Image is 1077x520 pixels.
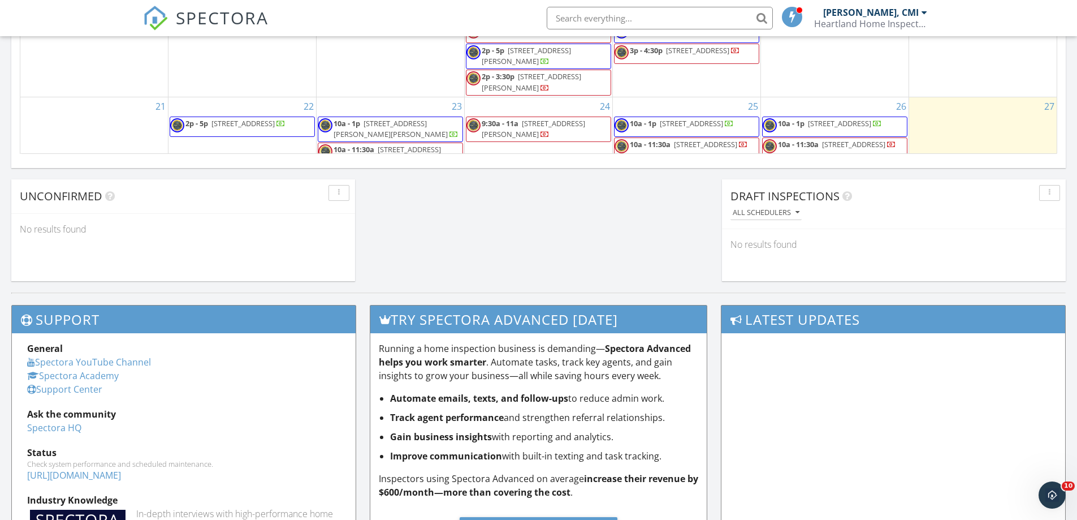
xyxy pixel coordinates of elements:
[630,45,740,55] a: 3p - 4:30p [STREET_ADDRESS]
[318,117,463,142] a: 10a - 1p [STREET_ADDRESS][PERSON_NAME][PERSON_NAME]
[630,118,656,128] span: 10a - 1p
[11,214,355,244] div: No results found
[27,422,81,434] a: Spectora HQ
[466,45,481,59] img: 1cmilogoalternatenoshadow.png
[185,118,286,128] a: 2p - 5p [STREET_ADDRESS]
[334,144,448,165] span: [STREET_ADDRESS][PERSON_NAME][PERSON_NAME]
[390,392,699,405] li: to reduce admin work.
[1042,97,1057,115] a: Go to September 27, 2025
[814,18,927,29] div: Heartland Home Inspections LLC
[27,493,340,507] div: Industry Knowledge
[390,431,492,443] strong: Gain business insights
[808,118,871,128] span: [STREET_ADDRESS]
[630,45,663,55] span: 3p - 4:30p
[27,407,340,421] div: Ask the community
[211,118,275,128] span: [STREET_ADDRESS]
[730,205,802,221] button: All schedulers
[370,306,707,333] h3: Try spectora advanced [DATE]
[465,97,613,212] td: Go to September 24, 2025
[615,139,629,153] img: 1cmilogoalternatenoshadow.png
[614,137,759,158] a: 10a - 11:30a [STREET_ADDRESS]
[20,97,168,212] td: Go to September 21, 2025
[615,45,629,59] img: 1cmilogoalternatenoshadow.png
[746,97,760,115] a: Go to September 25, 2025
[466,117,611,142] a: 9:30a - 11a [STREET_ADDRESS][PERSON_NAME]
[482,71,581,92] a: 2p - 3:30p [STREET_ADDRESS][PERSON_NAME]
[466,71,481,85] img: 1cmilogoalternatenoshadow.png
[318,118,332,132] img: 1cmilogoalternatenoshadow.png
[722,229,1066,260] div: No results found
[482,118,518,128] span: 9:30a - 11a
[27,369,119,382] a: Spectora Academy
[185,118,208,128] span: 2p - 5p
[390,411,504,424] strong: Track agent performance
[379,342,699,383] p: Running a home inspection business is demanding— . Automate tasks, track key agents, and gain ins...
[318,144,332,158] img: 1cmilogoalternatenoshadow.png
[176,6,269,29] span: SPECTORA
[27,383,102,396] a: Support Center
[466,70,611,95] a: 2p - 3:30p [STREET_ADDRESS][PERSON_NAME]
[449,97,464,115] a: Go to September 23, 2025
[909,97,1057,212] td: Go to September 27, 2025
[168,97,317,212] td: Go to September 22, 2025
[27,446,340,459] div: Status
[390,449,699,463] li: with built-in texting and task tracking.
[27,356,151,368] a: Spectora YouTube Channel
[466,118,481,132] img: 1cmilogoalternatenoshadow.png
[482,71,581,92] span: [STREET_ADDRESS][PERSON_NAME]
[760,97,909,212] td: Go to September 26, 2025
[334,118,360,128] span: 10a - 1p
[1062,482,1075,491] span: 10
[1039,482,1066,509] iframe: Intercom live chat
[334,144,374,154] span: 10a - 11:30a
[379,472,699,499] p: Inspectors using Spectora Advanced on average .
[763,118,777,132] img: 1cmilogoalternatenoshadow.png
[334,118,459,139] a: 10a - 1p [STREET_ADDRESS][PERSON_NAME][PERSON_NAME]
[390,411,699,424] li: and strengthen referral relationships.
[762,137,907,158] a: 10a - 11:30a [STREET_ADDRESS]
[390,430,699,444] li: with reporting and analytics.
[27,459,340,469] div: Check system performance and scheduled maintenance.
[482,118,585,139] a: 9:30a - 11a [STREET_ADDRESS][PERSON_NAME]
[390,450,502,462] strong: Improve communication
[763,139,777,153] img: 1cmilogoalternatenoshadow.png
[822,139,885,149] span: [STREET_ADDRESS]
[614,117,759,137] a: 10a - 1p [STREET_ADDRESS]
[630,139,748,149] a: 10a - 11:30a [STREET_ADDRESS]
[143,15,269,39] a: SPECTORA
[778,118,804,128] span: 10a - 1p
[482,45,571,66] a: 2p - 5p [STREET_ADDRESS][PERSON_NAME]
[612,97,760,212] td: Go to September 25, 2025
[301,97,316,115] a: Go to September 22, 2025
[482,45,504,55] span: 2p - 5p
[778,139,896,149] a: 10a - 11:30a [STREET_ADDRESS]
[660,118,723,128] span: [STREET_ADDRESS]
[598,97,612,115] a: Go to September 24, 2025
[778,118,882,128] a: 10a - 1p [STREET_ADDRESS]
[630,139,671,149] span: 10a - 11:30a
[379,342,691,368] strong: Spectora Advanced helps you work smarter
[482,45,571,66] span: [STREET_ADDRESS][PERSON_NAME]
[153,97,168,115] a: Go to September 21, 2025
[762,117,907,137] a: 10a - 1p [STREET_ADDRESS]
[334,144,459,165] a: 10a - 11:30a [STREET_ADDRESS][PERSON_NAME][PERSON_NAME]
[778,139,819,149] span: 10a - 11:30a
[615,118,629,132] img: 1cmilogoalternatenoshadow.png
[20,188,102,204] span: Unconfirmed
[143,6,168,31] img: The Best Home Inspection Software - Spectora
[27,342,63,355] strong: General
[334,118,448,139] span: [STREET_ADDRESS][PERSON_NAME][PERSON_NAME]
[733,209,799,217] div: All schedulers
[721,306,1065,333] h3: Latest Updates
[630,118,734,128] a: 10a - 1p [STREET_ADDRESS]
[170,118,184,132] img: 1cmilogoalternatenoshadow.png
[482,71,514,81] span: 2p - 3:30p
[894,97,909,115] a: Go to September 26, 2025
[317,97,465,212] td: Go to September 23, 2025
[674,139,737,149] span: [STREET_ADDRESS]
[547,7,773,29] input: Search everything...
[170,117,315,137] a: 2p - 5p [STREET_ADDRESS]
[12,306,356,333] h3: Support
[466,44,611,69] a: 2p - 5p [STREET_ADDRESS][PERSON_NAME]
[27,469,121,482] a: [URL][DOMAIN_NAME]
